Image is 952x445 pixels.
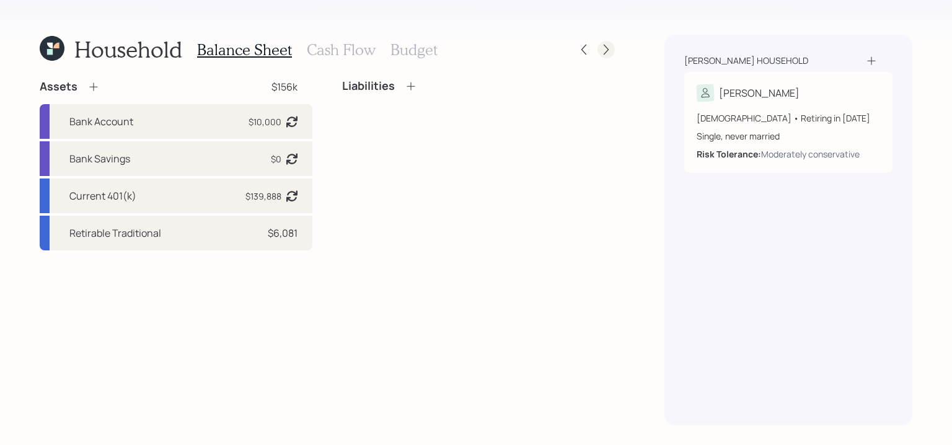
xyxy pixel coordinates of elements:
[69,226,161,240] div: Retirable Traditional
[390,41,438,59] h3: Budget
[697,112,880,125] div: [DEMOGRAPHIC_DATA] • Retiring in [DATE]
[684,55,808,67] div: [PERSON_NAME] household
[69,151,130,166] div: Bank Savings
[74,36,182,63] h1: Household
[697,148,761,160] b: Risk Tolerance:
[761,148,860,161] div: Moderately conservative
[697,130,880,143] div: Single, never married
[69,114,133,129] div: Bank Account
[271,152,281,165] div: $0
[307,41,376,59] h3: Cash Flow
[342,79,395,93] h4: Liabilities
[245,190,281,203] div: $139,888
[271,79,297,94] div: $156k
[268,226,297,240] div: $6,081
[40,80,77,94] h4: Assets
[719,86,800,100] div: [PERSON_NAME]
[197,41,292,59] h3: Balance Sheet
[69,188,136,203] div: Current 401(k)
[249,115,281,128] div: $10,000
